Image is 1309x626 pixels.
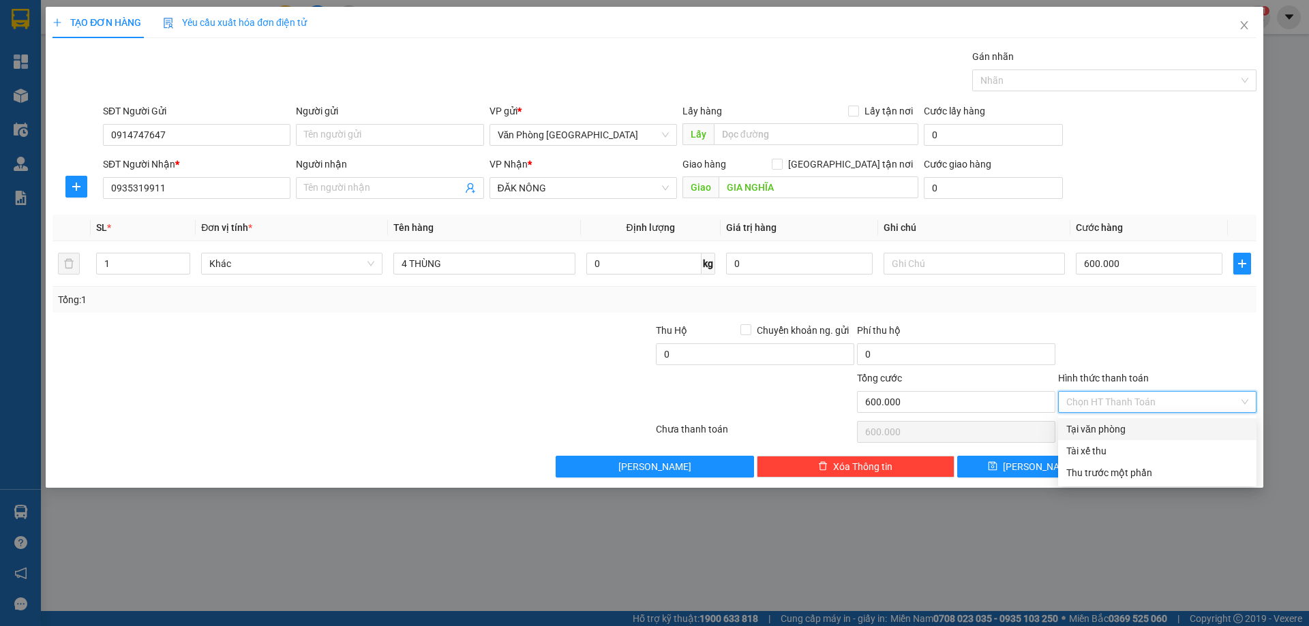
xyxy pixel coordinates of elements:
[1233,253,1251,275] button: plus
[1066,465,1248,480] div: Thu trước một phần
[656,325,687,336] span: Thu Hộ
[714,123,918,145] input: Dọc đường
[66,181,87,192] span: plus
[296,104,483,119] div: Người gửi
[957,456,1105,478] button: save[PERSON_NAME]
[103,104,290,119] div: SĐT Người Gửi
[1076,222,1123,233] span: Cước hàng
[556,456,754,478] button: [PERSON_NAME]
[726,253,873,275] input: 0
[103,157,290,172] div: SĐT Người Nhận
[857,323,1055,343] div: Phí thu hộ
[498,125,669,145] span: Văn Phòng Đà Nẵng
[878,215,1070,241] th: Ghi chú
[490,159,528,170] span: VP Nhận
[757,456,955,478] button: deleteXóa Thông tin
[719,176,918,198] input: Dọc đường
[682,176,719,198] span: Giao
[465,183,476,193] span: user-add
[65,176,87,198] button: plus
[1058,373,1149,384] label: Hình thức thanh toán
[988,461,997,472] span: save
[393,222,434,233] span: Tên hàng
[783,157,918,172] span: [GEOGRAPHIC_DATA] tận nơi
[58,253,80,275] button: delete
[972,51,1014,62] label: Gán nhãn
[924,106,985,116] label: Cước lấy hàng
[296,157,483,172] div: Người nhận
[163,17,307,28] span: Yêu cầu xuất hóa đơn điện tử
[751,323,854,338] span: Chuyển khoản ng. gửi
[726,222,777,233] span: Giá trị hàng
[859,104,918,119] span: Lấy tận nơi
[163,18,174,29] img: icon
[52,18,62,27] span: plus
[618,459,691,474] span: [PERSON_NAME]
[682,123,714,145] span: Lấy
[490,104,677,119] div: VP gửi
[924,124,1063,146] input: Cước lấy hàng
[1066,422,1248,437] div: Tại văn phòng
[924,177,1063,199] input: Cước giao hàng
[209,253,374,274] span: Khác
[1066,443,1248,458] div: Tài xế thu
[682,159,726,170] span: Giao hàng
[393,253,575,275] input: VD: Bàn, Ghế
[627,222,675,233] span: Định lượng
[52,17,141,28] span: TẠO ĐƠN HÀNG
[833,459,892,474] span: Xóa Thông tin
[654,422,856,445] div: Chưa thanh toán
[1003,459,1076,474] span: [PERSON_NAME]
[1234,258,1250,269] span: plus
[1239,20,1250,31] span: close
[702,253,715,275] span: kg
[818,461,828,472] span: delete
[1225,7,1263,45] button: Close
[498,178,669,198] span: ĐĂK NÔNG
[58,292,505,307] div: Tổng: 1
[682,106,722,116] span: Lấy hàng
[884,253,1065,275] input: Ghi Chú
[857,373,902,384] span: Tổng cước
[924,159,991,170] label: Cước giao hàng
[96,222,107,233] span: SL
[201,222,252,233] span: Đơn vị tính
